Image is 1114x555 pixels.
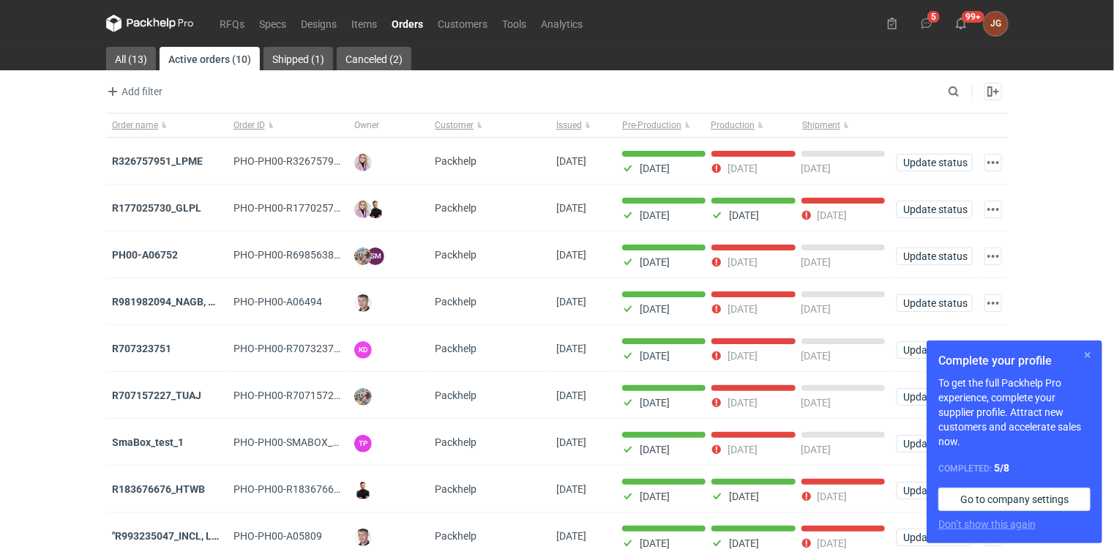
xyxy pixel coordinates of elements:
a: Customers [430,15,495,32]
p: [DATE] [729,491,759,502]
a: Shipped (1) [263,47,333,70]
span: Update status [903,392,966,402]
img: Maciej Sikora [354,529,372,546]
a: Analytics [534,15,590,32]
a: Designs [294,15,344,32]
button: Update status [897,201,973,218]
button: Production [708,113,799,137]
p: [DATE] [728,163,758,174]
p: [DATE] [818,209,848,221]
button: Issued [550,113,616,137]
span: PHO-PH00-SMABOX_TEST_1 [233,436,366,448]
span: Packhelp [435,483,476,495]
button: Update status [897,154,973,171]
span: 29/04/2025 [556,249,586,261]
a: Tools [495,15,534,32]
span: PHO-PH00-R177025730_GLPL [233,202,375,214]
span: Packhelp [435,155,476,167]
span: Update status [903,157,966,168]
img: Michał Palasek [354,247,372,265]
a: R981982094_NAGB, YQMV [112,296,237,308]
span: Update status [903,251,966,261]
button: Update status [897,341,973,359]
p: [DATE] [801,163,831,174]
p: [DATE] [801,256,831,268]
img: Michał Palasek [354,388,372,406]
div: Joanna Grobelna [984,12,1008,36]
p: [DATE] [801,397,831,409]
span: 04/10/2024 [556,343,586,354]
span: Packhelp [435,249,476,261]
span: Packhelp [435,296,476,308]
a: Active orders (10) [160,47,260,70]
strong: R707157227_TUAJ [112,390,201,401]
p: [DATE] [728,397,758,409]
span: PHO-PH00-R707323751 [233,343,345,354]
button: Customer [429,113,550,137]
img: Maciej Sikora [354,294,372,312]
span: Shipment [802,119,840,131]
p: [DATE] [728,256,758,268]
span: Update status [903,439,966,449]
button: Add filter [103,83,163,100]
span: Production [711,119,755,131]
p: [DATE] [728,444,758,455]
button: Update status [897,529,973,546]
a: R326757951_LPME [112,155,203,167]
img: Klaudia Wiśniewska [354,154,372,171]
h1: Complete your profile [938,352,1091,370]
button: Update status [897,388,973,406]
p: [DATE] [729,537,759,549]
a: R177025730_GLPL [112,202,201,214]
span: 09/09/2024 [556,390,586,401]
p: [DATE] [640,209,670,221]
svg: Packhelp Pro [106,15,194,32]
span: 18/07/2025 [556,155,586,167]
span: 02/09/2024 [556,483,586,495]
p: To get the full Packhelp Pro experience, complete your supplier profile. Attract new customers an... [938,376,1091,449]
figcaption: TP [354,435,372,452]
span: 20/05/2025 [556,202,586,214]
a: Orders [384,15,430,32]
span: 30/08/2024 [556,530,586,542]
figcaption: JG [984,12,1008,36]
button: Don’t show this again [938,517,1036,532]
p: [DATE] [640,397,670,409]
a: "R993235047_INCL, LMPF, SYFY" [112,530,264,542]
p: [DATE] [640,537,670,549]
div: Completed: [938,461,1091,476]
strong: 5 / 8 [994,462,1009,474]
p: [DATE] [640,256,670,268]
span: Order ID [233,119,265,131]
a: R183676676_HTWB [112,483,205,495]
p: [DATE] [729,209,759,221]
span: Packhelp [435,436,476,448]
span: PHO-PH00-R326757951_LPME [233,155,377,167]
span: PHO-PH00-R707157227_TUAJ [233,390,375,401]
a: R707323751 [112,343,171,354]
p: [DATE] [801,444,831,455]
span: Order name [112,119,158,131]
strong: SmaBox_test_1 [112,436,184,448]
button: Update status [897,294,973,312]
p: [DATE] [818,491,848,502]
a: Go to company settings [938,488,1091,511]
button: Actions [984,154,1002,171]
span: Pre-Production [622,119,681,131]
span: Packhelp [435,343,476,354]
p: [DATE] [640,350,670,362]
button: 5 [915,12,938,35]
p: [DATE] [801,303,831,315]
span: Update status [903,485,966,496]
a: PH00-A06752 [112,249,178,261]
button: Skip for now [1079,346,1096,364]
button: Update status [897,247,973,265]
a: Items [344,15,384,32]
span: Owner [354,119,379,131]
p: [DATE] [801,350,831,362]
